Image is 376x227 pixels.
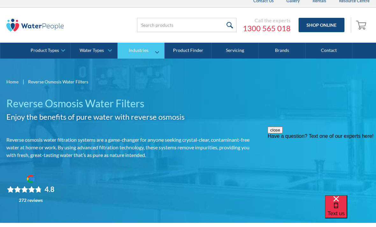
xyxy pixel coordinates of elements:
[212,43,258,59] a: Servicing
[45,185,54,194] div: 4.8
[354,18,370,33] a: Open empty cart
[31,48,59,53] div: Product Types
[6,136,251,159] p: Reverse osmosis water filtration systems are a game-changer for anyone seeking crystal-clear, con...
[243,17,291,24] div: Call the experts
[28,78,88,85] div: Reverse Osmosis Water Filters
[6,96,251,111] h1: Reverse Osmosis Water Filters
[24,43,70,59] a: Product Types
[129,48,148,53] div: Industries
[268,127,376,203] iframe: podium webchat widget prompt
[22,78,25,85] div: |
[80,48,104,53] div: Water Types
[299,18,344,32] a: Shop Online
[165,43,212,59] a: Product Finder
[6,19,64,32] img: The Water People
[7,185,54,194] div: Rating: 4.8 out of 5
[19,198,43,203] div: 272 reviews
[71,43,117,59] a: Water Types
[6,111,251,123] h2: Enjoy the benefits of pure water with reverse osmosis
[118,43,164,59] a: Industries
[325,195,376,227] iframe: podium webchat widget bubble
[356,20,368,30] img: shopping cart
[6,78,18,85] a: Home
[306,43,352,59] a: Contact
[259,43,306,59] a: Brands
[137,18,236,32] input: Search products
[243,24,291,33] a: 1300 565 018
